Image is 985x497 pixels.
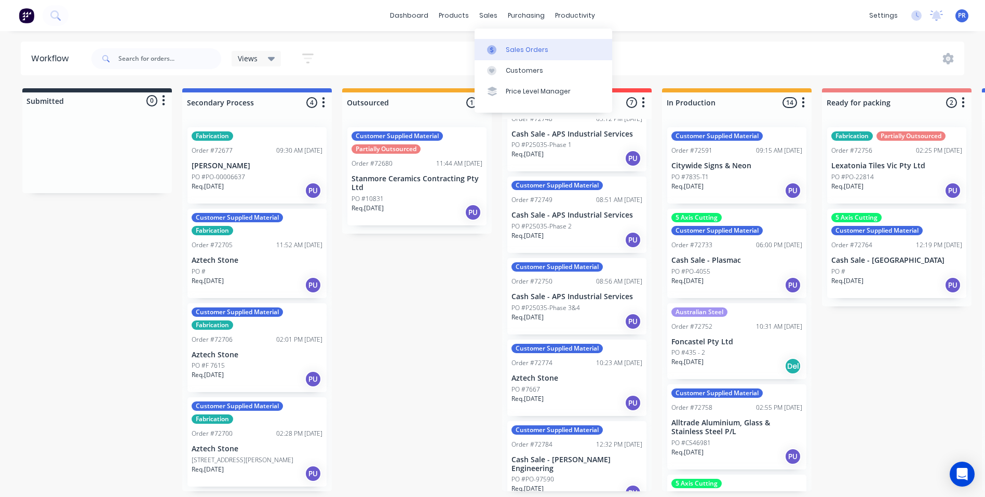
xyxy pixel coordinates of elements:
div: Order #72705 [192,240,233,250]
div: Customer Supplied Material [192,213,283,222]
div: PU [305,277,321,293]
div: Order #72677 [192,146,233,155]
p: Req. [DATE] [671,448,704,457]
p: PO #435 - 2 [671,348,705,357]
div: 5 Axis Cutting [671,213,722,222]
div: Fabrication [192,226,233,235]
div: Order #72774 [511,358,552,368]
p: PO # [192,267,206,276]
div: Del [785,358,801,374]
div: settings [864,8,903,23]
p: PO #PO-00006637 [192,172,245,182]
div: products [434,8,474,23]
a: Customers [475,60,612,81]
div: 02:01 PM [DATE] [276,335,322,344]
div: Order #72752 [671,322,712,331]
p: Foncastel Pty Ltd [671,338,802,346]
div: 02:28 PM [DATE] [276,429,322,438]
div: 10:23 AM [DATE] [596,358,642,368]
div: PU [625,232,641,248]
input: Search for orders... [118,48,221,69]
div: Workflow [31,52,74,65]
div: Customer Supplied MaterialPartially OutsourcedOrder #7268011:44 AM [DATE]Stanmore Ceramics Contra... [347,127,487,225]
div: Partially Outsourced [352,144,421,154]
p: Req. [DATE] [352,204,384,213]
div: 06:00 PM [DATE] [756,240,802,250]
div: 5 Axis Cutting [831,213,882,222]
div: PU [944,182,961,199]
div: PU [785,182,801,199]
div: Order #72784 [511,440,552,449]
p: Req. [DATE] [511,394,544,404]
div: PU [944,277,961,293]
div: Order #72756 [831,146,872,155]
div: Order #72748 [511,114,552,124]
div: PU [305,465,321,482]
div: FabricationOrder #7267709:30 AM [DATE][PERSON_NAME]PO #PO-00006637Req.[DATE]PU [187,127,327,204]
div: Order #72700 [192,429,233,438]
div: Customer Supplied MaterialOrder #7277410:23 AM [DATE]Aztech StonePO #7667Req.[DATE]PU [507,340,646,416]
div: 08:51 AM [DATE] [596,195,642,205]
p: PO #PO-4055 [671,267,710,276]
div: 12:19 PM [DATE] [916,240,962,250]
p: Req. [DATE] [671,182,704,191]
div: 09:15 AM [DATE] [756,146,802,155]
p: PO #7835-T1 [671,172,709,182]
p: Cash Sale - APS Industrial Services [511,292,642,301]
div: Sales Orders [506,45,548,55]
div: productivity [550,8,600,23]
img: Factory [19,8,34,23]
a: dashboard [385,8,434,23]
p: Lexatonia Tiles Vic Pty Ltd [831,162,962,170]
p: Req. [DATE] [511,231,544,240]
div: Partially Outsourced [876,131,946,141]
div: Order #72680 [352,159,393,168]
div: 5 Axis CuttingCustomer Supplied MaterialOrder #7273306:00 PM [DATE]Cash Sale - PlasmacPO #PO-4055... [667,209,806,298]
p: Req. [DATE] [192,370,224,380]
div: Customer Supplied MaterialOrder #7275802:55 PM [DATE]Alltrade Aluminium, Glass & Stainless Steel ... [667,384,806,469]
span: Views [238,53,258,64]
div: 11:52 AM [DATE] [276,240,322,250]
div: Order #7274803:12 PM [DATE]Cash Sale - APS Industrial ServicesPO #P25035-Phase 1Req.[DATE]PU [507,96,646,172]
div: Customer Supplied Material [671,388,763,398]
div: 03:12 PM [DATE] [596,114,642,124]
div: purchasing [503,8,550,23]
p: Cash Sale - APS Industrial Services [511,130,642,139]
div: PU [785,277,801,293]
a: Price Level Manager [475,81,612,102]
div: Customer Supplied Material [192,307,283,317]
div: Fabrication [192,414,233,424]
p: PO #F 7615 [192,361,225,370]
p: Req. [DATE] [671,276,704,286]
p: Cash Sale - APS Industrial Services [511,211,642,220]
div: Customer Supplied Material [671,131,763,141]
div: Customer Supplied Material [831,226,923,235]
div: Order #72749 [511,195,552,205]
p: Req. [DATE] [192,465,224,474]
div: 09:30 AM [DATE] [276,146,322,155]
div: 02:55 PM [DATE] [756,403,802,412]
div: Fabrication [192,320,233,330]
p: PO #10831 [352,194,384,204]
div: Fabrication [192,131,233,141]
div: PU [625,395,641,411]
div: PU [625,313,641,330]
div: Order #72591 [671,146,712,155]
div: 5 Axis CuttingCustomer Supplied MaterialOrder #7276412:19 PM [DATE]Cash Sale - [GEOGRAPHIC_DATA]P... [827,209,966,298]
p: Req. [DATE] [192,182,224,191]
div: Customer Supplied Material [192,401,283,411]
p: PO #P25035-Phase 3&4 [511,303,580,313]
p: PO #P25035-Phase 1 [511,140,572,150]
p: Req. [DATE] [511,484,544,493]
div: Customer Supplied Material [671,226,763,235]
div: Order #72733 [671,240,712,250]
p: Citywide Signs & Neon [671,162,802,170]
p: PO #7667 [511,385,540,394]
div: Customer Supplied Material [352,131,443,141]
div: 5 Axis Cutting [671,479,722,488]
div: 12:32 PM [DATE] [596,440,642,449]
p: Req. [DATE] [831,182,863,191]
p: Aztech Stone [192,351,322,359]
p: Req. [DATE] [671,357,704,367]
div: Fabrication [831,131,873,141]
